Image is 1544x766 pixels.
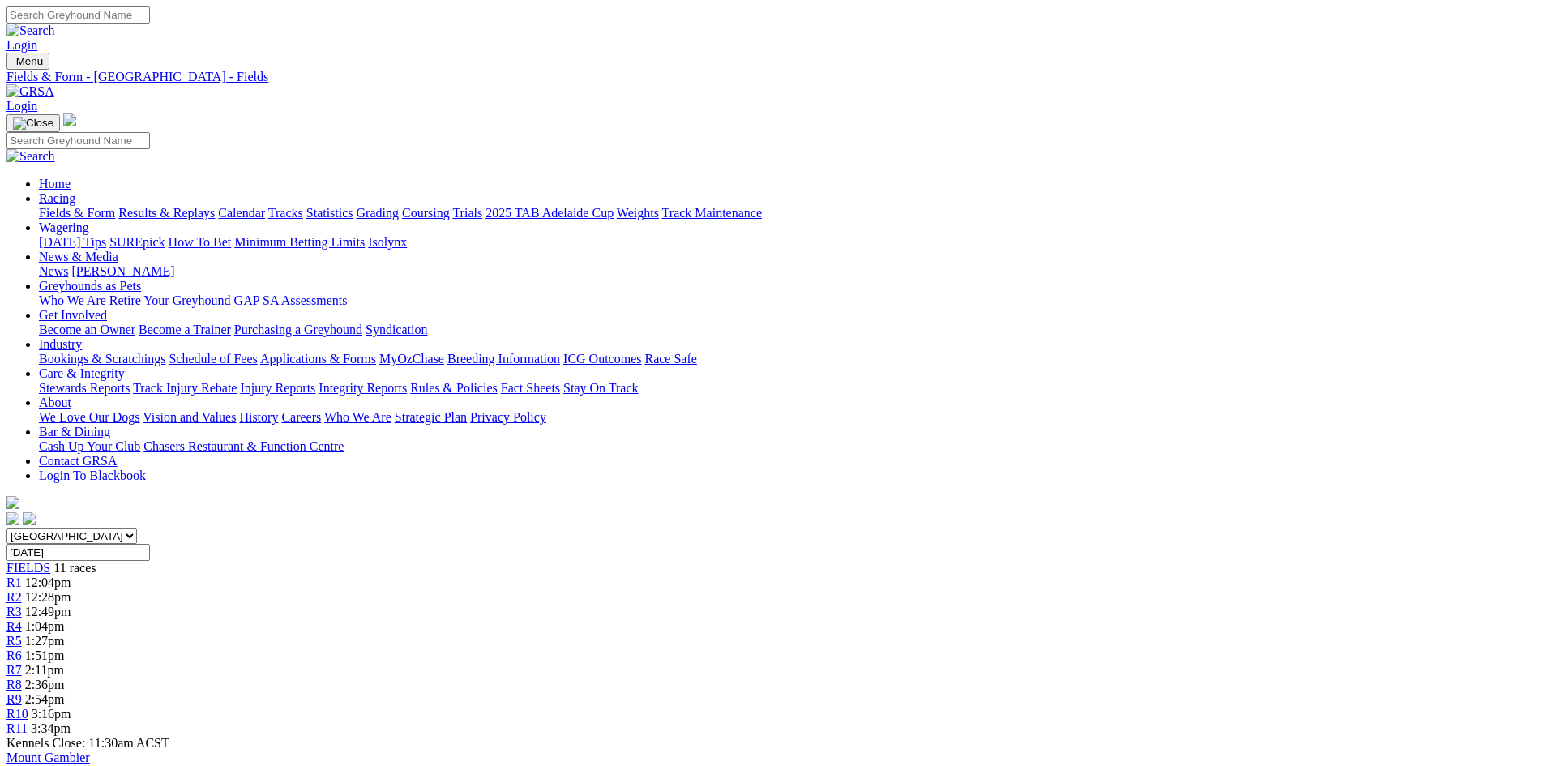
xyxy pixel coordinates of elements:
span: 1:51pm [25,648,65,662]
a: Who We Are [39,293,106,307]
a: Breeding Information [447,352,560,366]
span: Menu [16,55,43,67]
a: Mount Gambier [6,751,90,764]
a: Fact Sheets [501,381,560,395]
a: MyOzChase [379,352,444,366]
a: Vision and Values [143,410,236,424]
a: ICG Outcomes [563,352,641,366]
a: Cash Up Your Club [39,439,140,453]
a: Fields & Form [39,206,115,220]
a: [DATE] Tips [39,235,106,249]
a: Login To Blackbook [39,469,146,482]
span: 2:36pm [25,678,65,691]
span: 12:49pm [25,605,71,618]
a: Track Injury Rebate [133,381,237,395]
a: R9 [6,692,22,706]
a: Stewards Reports [39,381,130,395]
a: Track Maintenance [662,206,762,220]
div: Racing [39,206,1538,220]
a: Fields & Form - [GEOGRAPHIC_DATA] - Fields [6,70,1538,84]
div: About [39,410,1538,425]
a: Rules & Policies [410,381,498,395]
span: 12:04pm [25,576,71,589]
img: facebook.svg [6,512,19,525]
a: Home [39,177,71,190]
span: 1:27pm [25,634,65,648]
img: Search [6,149,55,164]
a: R8 [6,678,22,691]
a: Racing [39,191,75,205]
a: Isolynx [368,235,407,249]
div: Greyhounds as Pets [39,293,1538,308]
a: Wagering [39,220,89,234]
span: R3 [6,605,22,618]
a: R1 [6,576,22,589]
a: Tracks [268,206,303,220]
button: Toggle navigation [6,53,49,70]
img: logo-grsa-white.png [6,496,19,509]
a: Trials [452,206,482,220]
a: Applications & Forms [260,352,376,366]
a: Bookings & Scratchings [39,352,165,366]
a: Strategic Plan [395,410,467,424]
a: About [39,396,71,409]
span: 3:34pm [31,721,71,735]
div: News & Media [39,264,1538,279]
a: SUREpick [109,235,165,249]
button: Toggle navigation [6,114,60,132]
a: Contact GRSA [39,454,117,468]
a: Purchasing a Greyhound [234,323,362,336]
a: Syndication [366,323,427,336]
a: Privacy Policy [470,410,546,424]
span: R10 [6,707,28,721]
a: 2025 TAB Adelaide Cup [485,206,614,220]
a: Schedule of Fees [169,352,257,366]
img: Close [13,117,53,130]
span: 11 races [53,561,96,575]
a: Weights [617,206,659,220]
a: Who We Are [324,410,391,424]
div: Bar & Dining [39,439,1538,454]
span: 1:04pm [25,619,65,633]
img: Search [6,24,55,38]
span: Kennels Close: 11:30am ACST [6,736,169,750]
span: 2:54pm [25,692,65,706]
a: Become a Trainer [139,323,231,336]
span: 2:11pm [25,663,64,677]
a: Statistics [306,206,353,220]
a: Retire Your Greyhound [109,293,231,307]
a: Login [6,38,37,52]
a: We Love Our Dogs [39,410,139,424]
a: Become an Owner [39,323,135,336]
a: Care & Integrity [39,366,125,380]
span: R7 [6,663,22,677]
a: Injury Reports [240,381,315,395]
input: Search [6,6,150,24]
div: Get Involved [39,323,1538,337]
a: R5 [6,634,22,648]
input: Select date [6,544,150,561]
a: Careers [281,410,321,424]
img: logo-grsa-white.png [63,113,76,126]
a: Integrity Reports [319,381,407,395]
a: Industry [39,337,82,351]
a: FIELDS [6,561,50,575]
a: News & Media [39,250,118,263]
a: R2 [6,590,22,604]
a: GAP SA Assessments [234,293,348,307]
span: 3:16pm [32,707,71,721]
a: R4 [6,619,22,633]
a: Bar & Dining [39,425,110,439]
a: How To Bet [169,235,232,249]
a: Results & Replays [118,206,215,220]
div: Care & Integrity [39,381,1538,396]
a: Stay On Track [563,381,638,395]
a: Minimum Betting Limits [234,235,365,249]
